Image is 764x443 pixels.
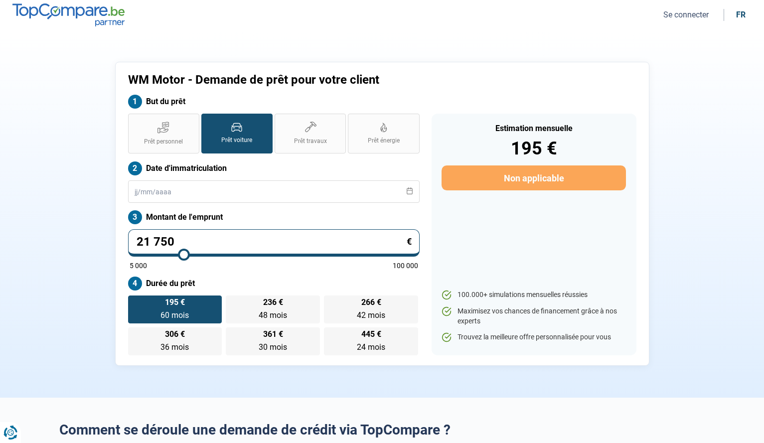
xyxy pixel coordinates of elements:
span: 5 000 [130,262,147,269]
h2: Comment se déroule une demande de crédit via TopCompare ? [59,422,705,439]
span: 100 000 [393,262,418,269]
span: Prêt travaux [294,137,327,146]
span: 36 mois [160,342,189,352]
button: Non applicable [442,165,625,190]
label: Date d'immatriculation [128,161,420,175]
span: 195 € [165,298,185,306]
span: 30 mois [259,342,287,352]
span: 24 mois [357,342,385,352]
span: Prêt voiture [221,136,252,145]
button: Se connecter [660,9,712,20]
span: 236 € [263,298,283,306]
span: 42 mois [357,310,385,320]
h1: WM Motor - Demande de prêt pour votre client [128,73,506,87]
span: € [407,237,412,246]
label: But du prêt [128,95,420,109]
span: 361 € [263,330,283,338]
div: fr [736,10,746,19]
img: TopCompare.be [12,3,125,26]
li: Trouvez la meilleure offre personnalisée pour vous [442,332,625,342]
div: Estimation mensuelle [442,125,625,133]
span: 60 mois [160,310,189,320]
span: 306 € [165,330,185,338]
label: Montant de l'emprunt [128,210,420,224]
span: 266 € [361,298,381,306]
li: 100.000+ simulations mensuelles réussies [442,290,625,300]
li: Maximisez vos chances de financement grâce à nos experts [442,306,625,326]
span: 48 mois [259,310,287,320]
label: Durée du prêt [128,277,420,291]
span: Prêt énergie [368,137,400,145]
span: 445 € [361,330,381,338]
input: jj/mm/aaaa [128,180,420,203]
span: Prêt personnel [144,138,183,146]
div: 195 € [442,140,625,157]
